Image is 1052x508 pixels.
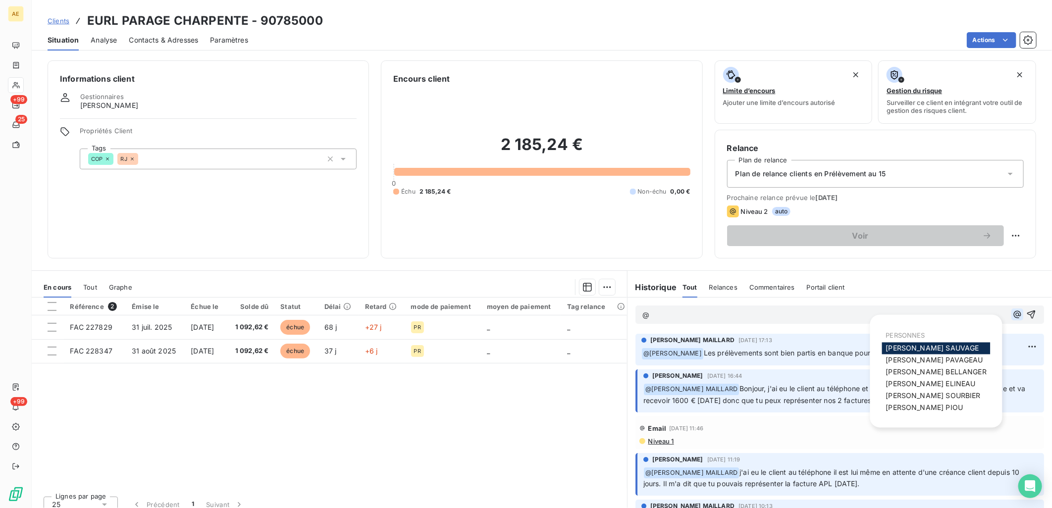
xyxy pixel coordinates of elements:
div: Open Intercom Messenger [1018,474,1042,498]
h6: Informations client [60,73,357,85]
span: Plan de relance clients en Prélèvement au 15 [736,169,886,179]
button: Limite d’encoursAjouter une limite d’encours autorisé [715,60,873,124]
span: Ajouter une limite d’encours autorisé [723,99,836,106]
span: FAC 228347 [70,347,112,355]
span: Voir [739,232,982,240]
span: @ [PERSON_NAME] MAILLARD [644,467,739,479]
span: 1 092,62 € [233,346,269,356]
span: @ [642,310,649,319]
img: Logo LeanPay [8,486,24,502]
span: 2 185,24 € [420,187,451,196]
span: [DATE] 11:46 [669,425,703,431]
span: échue [280,320,310,335]
span: Tout [83,283,97,291]
a: Clients [48,16,69,26]
span: [PERSON_NAME] [652,371,703,380]
div: Émise le [132,303,179,310]
span: @ [PERSON_NAME] MAILLARD [644,384,739,395]
span: Graphe [109,283,132,291]
span: Commentaires [749,283,795,291]
span: Limite d’encours [723,87,776,95]
span: _ [567,323,570,331]
span: [PERSON_NAME] MAILLARD [650,336,735,345]
button: Actions [967,32,1016,48]
span: +27 j [365,323,382,331]
span: Prochaine relance prévue le [727,194,1024,202]
span: Niveau 2 [741,207,768,215]
span: Paramètres [210,35,248,45]
div: Retard [365,303,399,310]
div: AE [8,6,24,22]
span: [DATE] [816,194,838,202]
span: [DATE] 16:44 [707,373,742,379]
span: [DATE] 11:19 [707,457,740,462]
span: Gestion du risque [887,87,942,95]
span: [DATE] [191,323,214,331]
div: Tag relance [567,303,621,310]
h6: Relance [727,142,1024,154]
span: _ [567,347,570,355]
span: PR [414,324,421,330]
div: Échue le [191,303,221,310]
span: Analyse [91,35,117,45]
span: Bonjour, j'ai eu le client au téléphone et il m'indique qu'il a 1031 € sur son compte et va recev... [643,384,1028,405]
span: @ [PERSON_NAME] [642,348,703,359]
span: [PERSON_NAME] PIOU [886,404,963,412]
span: Tout [683,283,697,291]
span: PR [414,348,421,354]
div: Référence [70,302,120,311]
div: Délai [324,303,353,310]
span: [PERSON_NAME] SOURBIER [886,392,981,400]
span: COP [91,156,103,162]
span: [PERSON_NAME] ELINEAU [886,380,976,388]
h6: Encours client [393,73,450,85]
h6: Historique [628,281,677,293]
span: auto [772,207,791,216]
h2: 2 185,24 € [393,135,690,164]
span: En cours [44,283,71,291]
div: Statut [280,303,312,310]
span: 1 092,62 € [233,322,269,332]
span: [PERSON_NAME] [652,455,703,464]
span: [DATE] [191,347,214,355]
span: +99 [10,397,27,406]
input: Ajouter une valeur [138,154,146,163]
span: Gestionnaires [80,93,124,101]
span: 0 [392,179,396,187]
span: [PERSON_NAME] BELLANGER [886,368,987,376]
span: Surveiller ce client en intégrant votre outil de gestion des risques client. [887,99,1028,114]
span: Propriétés Client [80,127,357,141]
span: [PERSON_NAME] PAVAGEAU [886,356,983,364]
span: RJ [120,156,127,162]
div: mode de paiement [411,303,475,310]
span: Les prélèvements sont bien partis en banque pour [DATE]. Bonne fin de journée [704,349,968,357]
span: FAC 227829 [70,323,112,331]
span: PERSONNES [886,332,925,340]
span: Échu [401,187,416,196]
span: Relances [709,283,737,291]
span: [PERSON_NAME] SAUVAGE [886,344,979,353]
span: échue [280,344,310,358]
span: Contacts & Adresses [129,35,198,45]
span: 31 août 2025 [132,347,176,355]
div: Solde dû [233,303,269,310]
span: Situation [48,35,79,45]
span: [DATE] 17:13 [738,337,772,343]
span: 25 [15,115,27,124]
button: Voir [727,225,1004,246]
span: 31 juil. 2025 [132,323,172,331]
span: Email [648,424,667,432]
span: _ [487,347,490,355]
span: _ [487,323,490,331]
span: 2 [108,302,117,311]
button: Gestion du risqueSurveiller ce client en intégrant votre outil de gestion des risques client. [878,60,1036,124]
span: Portail client [807,283,845,291]
span: +99 [10,95,27,104]
span: +6 j [365,347,378,355]
h3: EURL PARAGE CHARPENTE - 90785000 [87,12,323,30]
span: j'ai eu le client au téléphone il est lui même en attente d'une créance client depuis 10 jours. I... [643,468,1022,488]
span: Non-échu [638,187,667,196]
span: Clients [48,17,69,25]
span: 68 j [324,323,337,331]
div: moyen de paiement [487,303,555,310]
